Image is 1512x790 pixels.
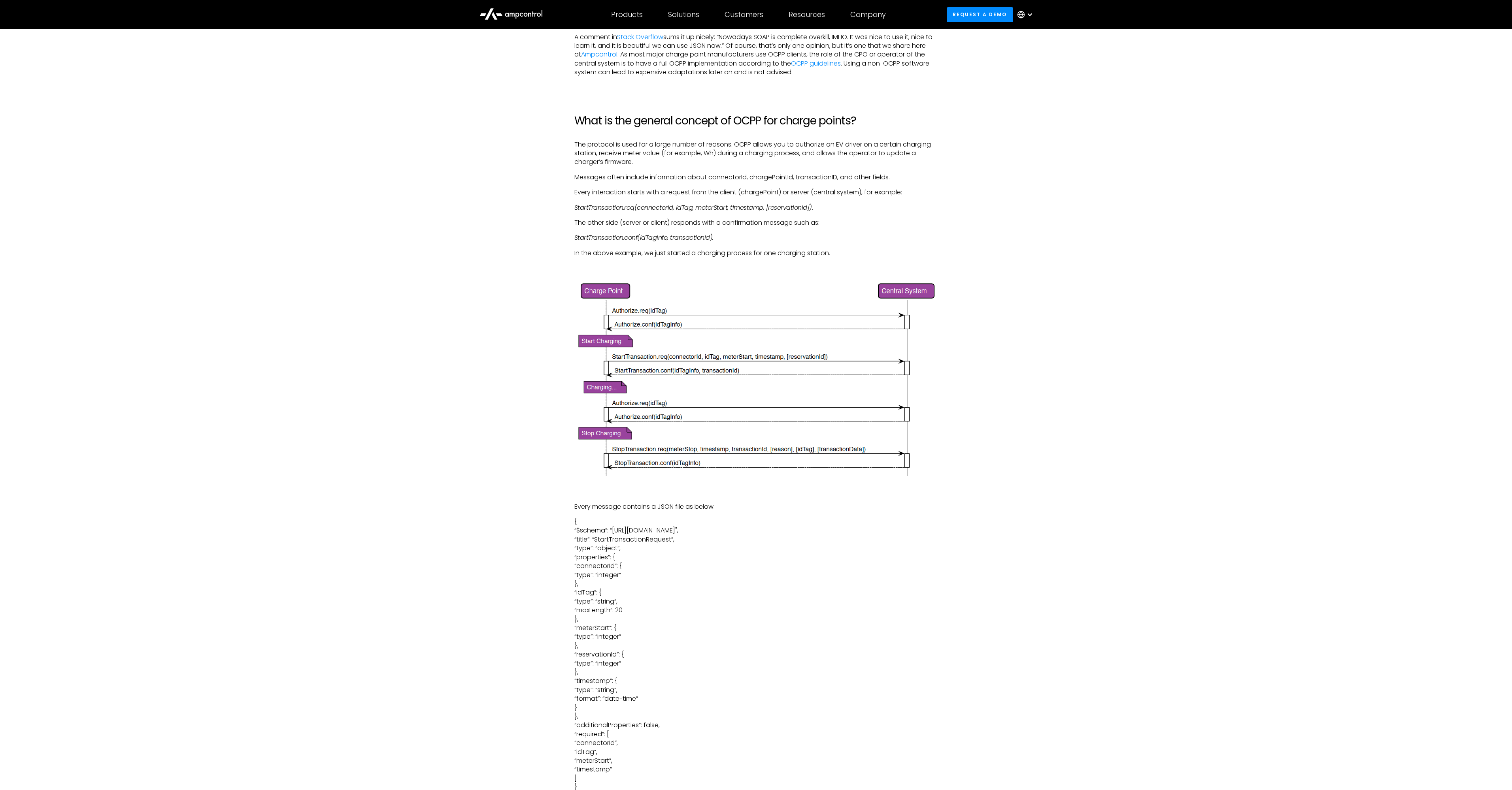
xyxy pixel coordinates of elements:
[725,10,763,19] div: Customers
[574,140,938,167] p: The protocol is used for a large number of reasons. OCPP allows you to authorize an EV driver on ...
[668,10,699,19] div: Solutions
[850,10,886,19] div: Company
[617,32,663,41] a: Stack Overflow
[574,83,938,92] p: ‍
[574,203,812,212] em: StartTransaction.req(connectorId, idTag, meterStart, timestamp, [reservationId])
[574,233,714,242] em: StartTransaction.conf(idTagInfo, transactionId).
[581,50,617,59] a: Ampcontrol
[611,10,643,19] div: Products
[789,10,825,19] div: Resources
[574,218,938,227] p: The other side (server or client) responds with a confirmation message such as:
[574,249,938,258] p: In the above example, we just started a charging process for one charging station.
[574,33,938,77] p: A comment in sums it up nicely: “Nowadays SOAP is complete overkill, IMHO. It was nice to use it,...
[791,59,841,68] a: OCPP guidelines
[574,114,938,128] h2: What is the general concept of OCPP for charge points?
[574,173,938,182] p: Messages often include information about connectorId, chargePointId, transactionID, and other fie...
[574,188,938,197] p: Every interaction starts with a request from the client (chargePoint) or server (central system),...
[947,7,1013,22] a: Request a demo
[574,280,938,480] img: Sequence Diagram: Example of starting and stopping a transaction — OCPP 1.6
[574,203,938,212] p: .
[574,502,938,511] p: Every message contains a JSON file as below:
